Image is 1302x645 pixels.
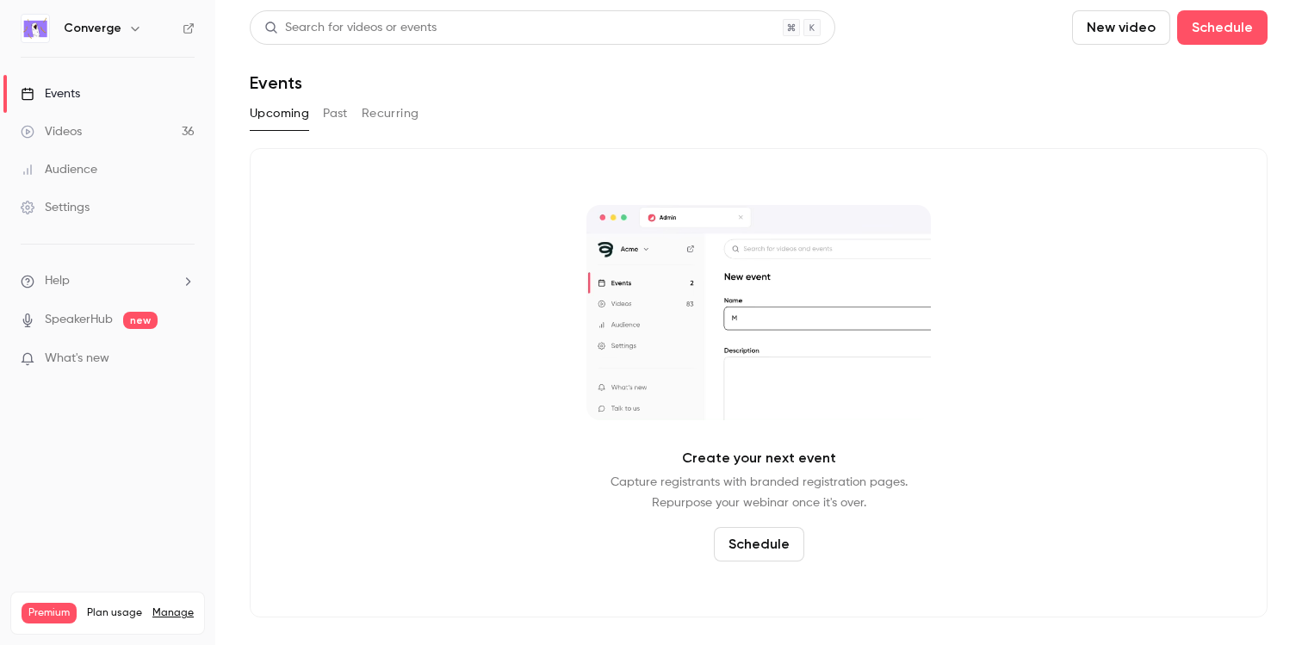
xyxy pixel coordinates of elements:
[682,448,836,468] p: Create your next event
[21,272,195,290] li: help-dropdown-opener
[264,19,437,37] div: Search for videos or events
[21,161,97,178] div: Audience
[362,100,419,127] button: Recurring
[152,606,194,620] a: Manage
[250,72,302,93] h1: Events
[21,199,90,216] div: Settings
[714,527,804,561] button: Schedule
[611,472,908,513] p: Capture registrants with branded registration pages. Repurpose your webinar once it's over.
[45,272,70,290] span: Help
[123,312,158,329] span: new
[22,15,49,42] img: Converge
[1072,10,1170,45] button: New video
[21,123,82,140] div: Videos
[1177,10,1268,45] button: Schedule
[45,350,109,368] span: What's new
[174,351,195,367] iframe: Noticeable Trigger
[45,311,113,329] a: SpeakerHub
[21,85,80,102] div: Events
[250,100,309,127] button: Upcoming
[87,606,142,620] span: Plan usage
[22,603,77,623] span: Premium
[64,20,121,37] h6: Converge
[323,100,348,127] button: Past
